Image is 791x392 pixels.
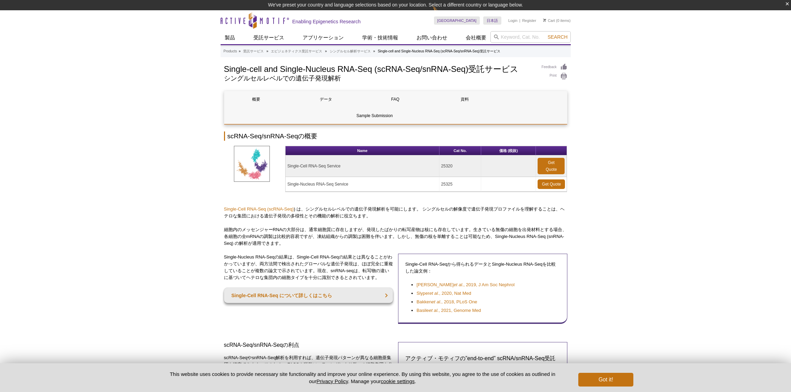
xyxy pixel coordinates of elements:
[439,155,481,177] td: 25320
[543,16,571,25] li: (0 items)
[239,49,241,53] li: »
[292,18,361,25] h2: Enabling Epigenetics Research
[224,226,567,247] p: 細胞内のメッセンジャーRNAの大部分は、通常細胞質に存在しますが、発現したばかりの転写産物は核にも存在しています。生きている無傷の細胞を出発材料とする場合、各細胞の全mRNAの調製は比較的容易で...
[224,91,289,108] a: 概要
[358,31,402,44] a: 学術・技術情報
[417,299,477,305] a: Bakkenet al., 2018, PLoS One
[578,373,633,387] button: Got it!
[417,290,471,297] a: Slyperet al., 2020, Nat Med
[299,31,348,44] a: アプリケーション
[429,308,439,313] em: et al.
[224,108,525,124] a: Sample Submission
[286,155,439,177] td: Single-Cell RNA-Seq Service
[432,299,441,304] em: et al.
[249,31,288,44] a: 受託サービス
[543,18,555,23] a: Cart
[481,146,536,155] th: 価格 (税抜)
[221,31,239,44] a: 製品
[439,177,481,192] td: 25325
[224,131,567,141] h2: scRNA-Seq/snRNA-Seqの概要
[294,91,358,108] a: データ
[405,354,560,371] h3: アクティブ・モティフの”end-to-end” scRNA/snRNA-Seq受託サービスの内容
[508,18,517,23] a: Login
[271,48,322,54] a: エピジェネティクス受託サービス
[234,146,270,182] img: scRNA-Seq Service
[373,49,375,53] li: »
[412,31,451,44] a: お問い合わせ
[381,378,414,384] button: cookie settings
[405,261,560,275] p: Single-Cell RNA-Seqから得られるデータとSingle-Nucleus RNA-Seqを比較した論文例：
[266,49,268,53] li: »
[378,49,500,53] li: Single-cell and Single-Nucleus RNA-Seq (scRNA-Seq/snRNA-Seq)受託サービス
[158,370,567,385] p: This website uses cookies to provide necessary site functionality and improve your online experie...
[538,158,565,174] a: Get Quote
[538,179,565,189] a: Get Quote
[434,16,480,25] a: [GEOGRAPHIC_DATA]
[548,34,567,40] span: Search
[224,254,393,281] p: Single-Nucleus RNA-Seqの結果は、Single-Cell RNA-Seqの結果とは異なることがわかっていますが、両方法間で検出されたグローバルな遺伝子発現は、ほぼ完全に重複し...
[429,291,439,296] em: et al.
[224,341,393,349] h3: scRNA-Seq/snRNA-Seqの利点
[462,31,490,44] a: 会社概要
[325,49,327,53] li: »
[522,18,536,23] a: Register
[542,73,567,80] a: Print
[224,75,535,81] h2: シングルセルレベルでの遺伝子発現解析
[286,177,439,192] td: Single-Nucleus RNA-Seq Service
[224,354,393,382] p: scRNA-SeqやsnRNA-Seq解析を利用すれば、遺伝子発現パターンが異なる細胞亜集団を特定できます。そのため、 FACSや磁気ソーティングにより単一の細胞集団を分離しなくても、薬剤処理や...
[363,91,427,108] a: FAQ
[433,91,497,108] a: 資料
[224,206,567,219] p: ) は、シングルセルレベルでの遺伝子発現解析を可能にします。 シングルセルの解像度で遺伝子発現プロファイルを理解することは、ヘテロな集団における遺伝子発現の多様性とその機能の解析に役立ちます。
[545,34,569,40] button: Search
[286,146,439,155] th: Name
[519,16,520,25] li: |
[224,48,237,54] a: Products
[224,63,535,74] h1: Single-cell and Single-Nucleus RNA-Seq (scRNA-Seq/snRNA-Seq)受託サービス
[224,206,294,212] a: Single-Cell RNA-Seq (scRNA-Seq)
[439,146,481,155] th: Cat No.
[417,307,481,314] a: Basileet al., 2021, Genome Med
[224,288,393,303] a: Single-Cell RNA-Seq について詳しくはこちら
[417,281,515,288] a: [PERSON_NAME]et al., 2019, J Am Soc Nephrol
[453,282,463,287] em: et al.
[243,48,264,54] a: 受託サービス
[330,48,371,54] a: シングルセル解析サービス
[542,63,567,71] a: Feedback
[543,18,546,22] img: Your Cart
[433,5,451,21] img: Change Here
[490,31,571,43] input: Keyword, Cat. No.
[316,378,348,384] a: Privacy Policy
[483,16,501,25] a: 日本語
